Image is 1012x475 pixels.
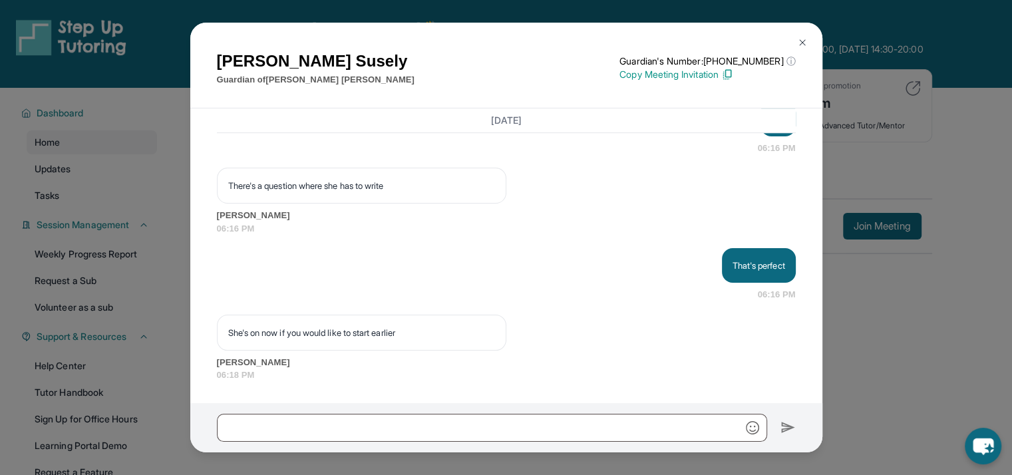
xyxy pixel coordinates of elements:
[217,49,415,73] h1: [PERSON_NAME] Susely
[619,68,795,81] p: Copy Meeting Invitation
[780,420,796,436] img: Send icon
[217,73,415,86] p: Guardian of [PERSON_NAME] [PERSON_NAME]
[217,114,796,127] h3: [DATE]
[746,421,759,434] img: Emoji
[797,37,808,48] img: Close Icon
[228,179,495,192] p: There's a question where she has to write
[965,428,1001,464] button: chat-button
[786,55,795,68] span: ⓘ
[758,288,796,301] span: 06:16 PM
[217,222,796,236] span: 06:16 PM
[228,326,495,339] p: She's on now if you would like to start earlier
[217,369,796,382] span: 06:18 PM
[758,142,796,155] span: 06:16 PM
[733,259,785,272] p: That's perfect
[217,356,796,369] span: [PERSON_NAME]
[217,209,796,222] span: [PERSON_NAME]
[721,69,733,80] img: Copy Icon
[619,55,795,68] p: Guardian's Number: [PHONE_NUMBER]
